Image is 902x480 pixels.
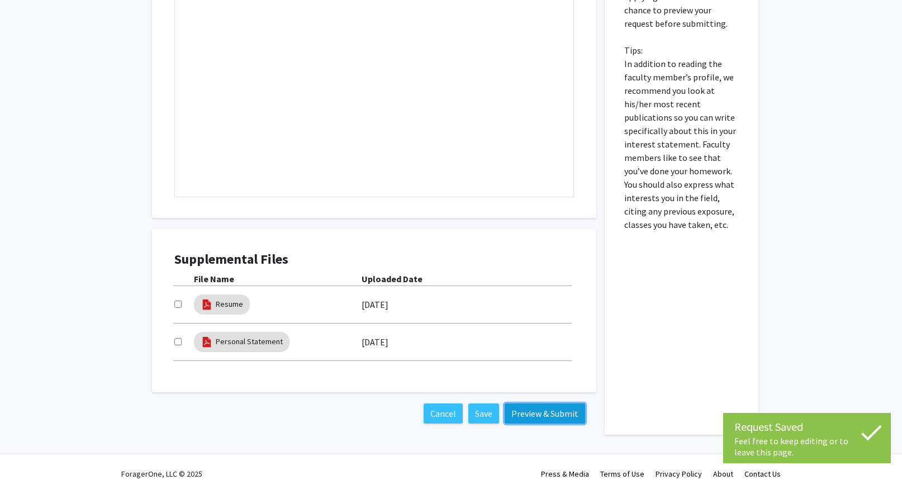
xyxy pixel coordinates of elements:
[362,273,422,284] b: Uploaded Date
[744,469,781,479] a: Contact Us
[362,332,388,351] label: [DATE]
[541,469,589,479] a: Press & Media
[734,419,880,435] div: Request Saved
[8,430,48,472] iframe: Chat
[362,295,388,314] label: [DATE]
[713,469,733,479] a: About
[734,435,880,458] div: Feel free to keep editing or to leave this page.
[600,469,644,479] a: Terms of Use
[216,298,243,310] a: Resume
[201,336,213,348] img: pdf_icon.png
[505,403,585,424] button: Preview & Submit
[216,336,283,348] a: Personal Statement
[194,273,234,284] b: File Name
[656,469,702,479] a: Privacy Policy
[468,403,499,424] button: Save
[174,251,574,268] h4: Supplemental Files
[201,298,213,311] img: pdf_icon.png
[424,403,463,424] button: Cancel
